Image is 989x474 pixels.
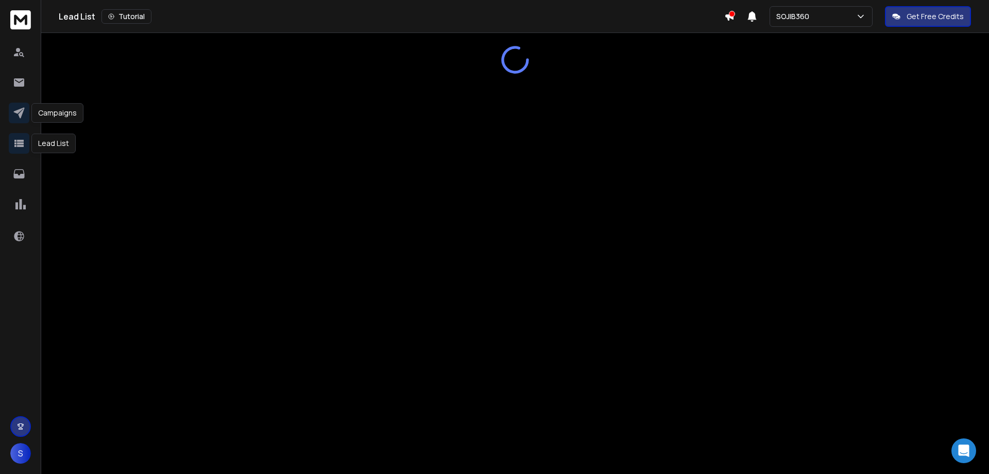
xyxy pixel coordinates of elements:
[31,103,83,123] div: Campaigns
[10,443,31,464] button: S
[776,11,813,22] p: SOJIB360
[951,438,976,463] div: Open Intercom Messenger
[59,9,724,24] div: Lead List
[101,9,151,24] button: Tutorial
[885,6,971,27] button: Get Free Credits
[31,134,76,153] div: Lead List
[907,11,964,22] p: Get Free Credits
